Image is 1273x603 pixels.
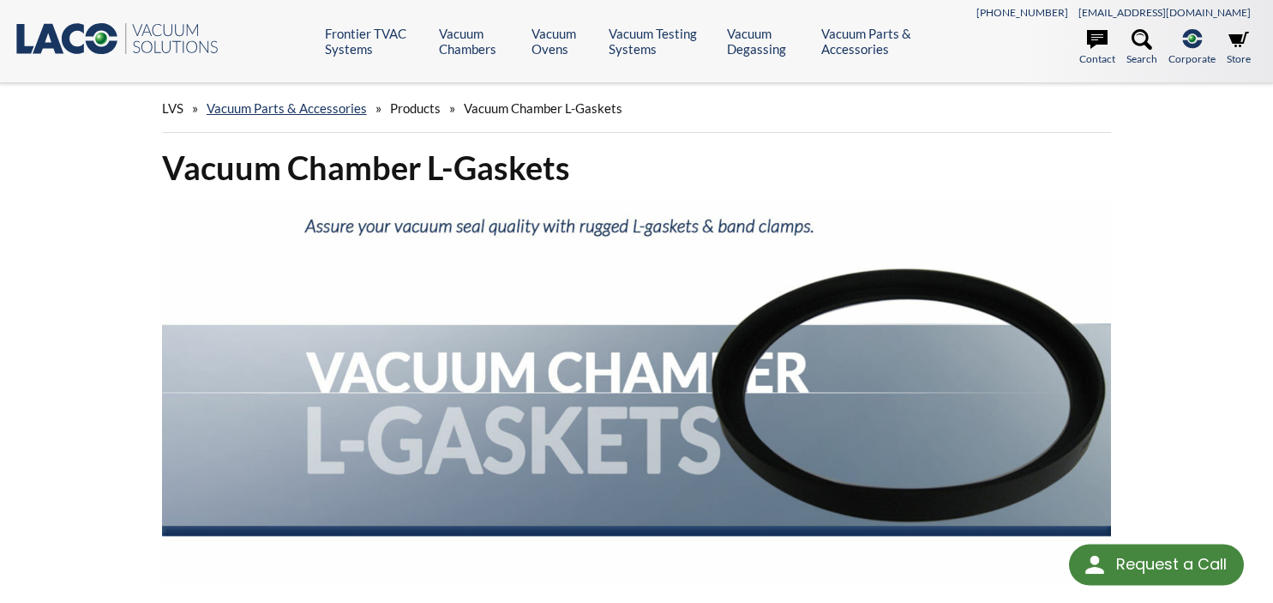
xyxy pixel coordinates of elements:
[531,26,596,57] a: Vacuum Ovens
[439,26,519,57] a: Vacuum Chambers
[1116,545,1227,584] div: Request a Call
[1227,29,1251,67] a: Store
[1126,29,1157,67] a: Search
[976,6,1068,19] a: [PHONE_NUMBER]
[1168,51,1216,67] span: Corporate
[162,100,183,116] span: LVS
[162,147,1112,189] h1: Vacuum Chamber L-Gaskets
[162,202,1112,582] img: Header showing L-Gasket
[609,26,715,57] a: Vacuum Testing Systems
[1069,545,1244,586] div: Request a Call
[162,84,1112,133] div: » » »
[1078,6,1251,19] a: [EMAIL_ADDRESS][DOMAIN_NAME]
[325,26,426,57] a: Frontier TVAC Systems
[464,100,622,116] span: Vacuum Chamber L-Gaskets
[727,26,808,57] a: Vacuum Degassing
[1079,29,1115,67] a: Contact
[821,26,944,57] a: Vacuum Parts & Accessories
[207,100,367,116] a: Vacuum Parts & Accessories
[1081,552,1108,579] img: round button
[390,100,441,116] span: Products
